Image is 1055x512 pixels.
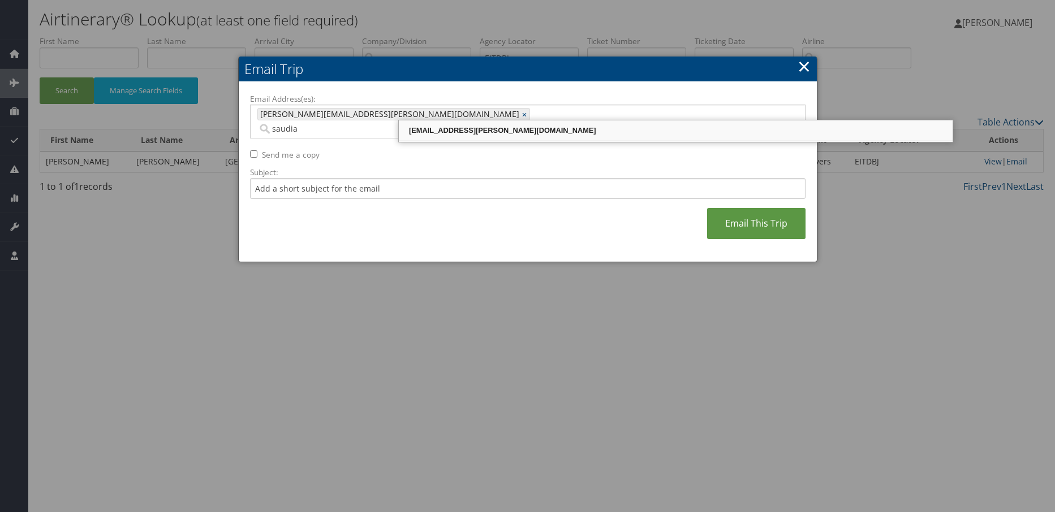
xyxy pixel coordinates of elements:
[250,93,806,105] label: Email Address(es):
[707,208,806,239] a: Email This Trip
[250,167,806,178] label: Subject:
[250,178,806,199] input: Add a short subject for the email
[798,55,811,77] a: ×
[522,109,529,120] a: ×
[239,57,817,81] h2: Email Trip
[258,109,519,120] span: [PERSON_NAME][EMAIL_ADDRESS][PERSON_NAME][DOMAIN_NAME]
[257,123,656,134] input: Email address (Separate multiple email addresses with commas)
[262,149,320,160] label: Send me a copy
[401,125,951,136] div: [EMAIL_ADDRESS][PERSON_NAME][DOMAIN_NAME]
